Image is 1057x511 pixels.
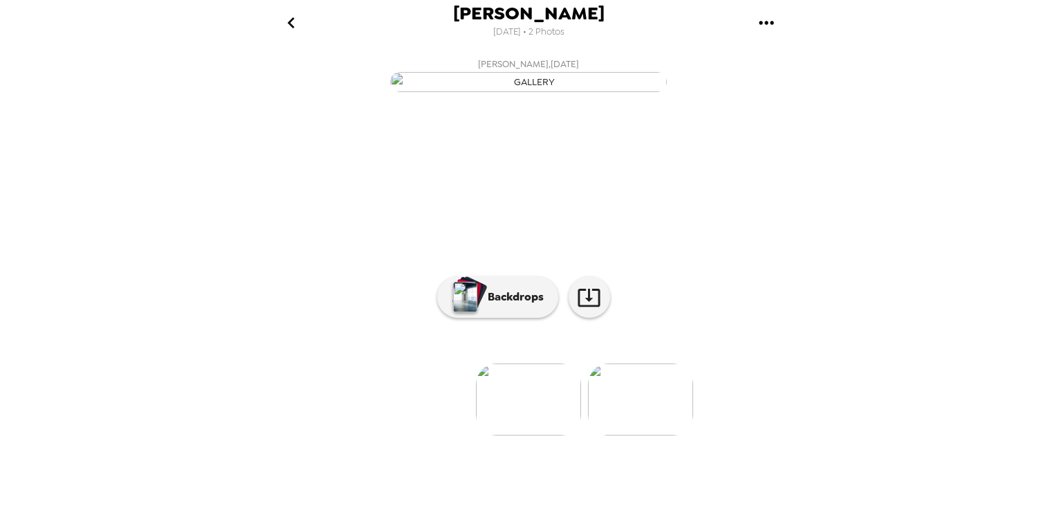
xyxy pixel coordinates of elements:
button: Backdrops [437,276,558,318]
span: [PERSON_NAME] , [DATE] [478,56,579,72]
img: gallery [390,72,667,92]
span: [PERSON_NAME] [453,4,605,23]
button: [PERSON_NAME],[DATE] [252,52,805,96]
img: gallery [588,364,693,436]
p: Backdrops [481,289,544,305]
span: [DATE] • 2 Photos [493,23,564,42]
img: gallery [476,364,581,436]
